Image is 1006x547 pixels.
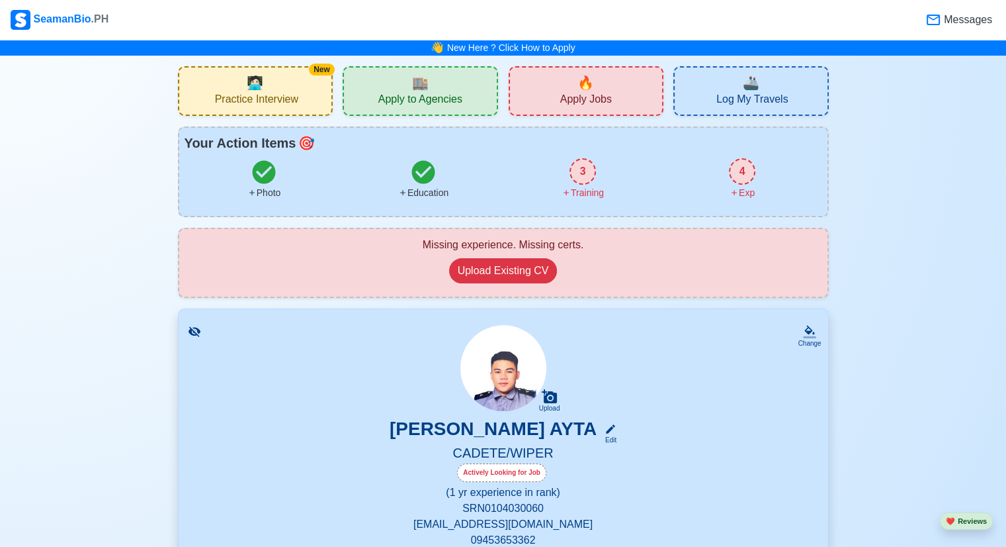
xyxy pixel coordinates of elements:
[194,501,812,517] p: SRN 0104030060
[941,12,992,28] span: Messages
[743,73,759,93] span: travel
[11,10,30,30] img: Logo
[730,186,755,200] div: Exp
[298,133,315,153] span: todo
[569,158,596,185] div: 3
[390,418,597,445] h3: [PERSON_NAME] AYTA
[309,64,335,75] div: New
[190,237,817,253] div: Missing experience. Missing certs.
[215,93,298,109] span: Practice Interview
[560,93,612,109] span: Apply Jobs
[247,186,281,200] div: Photo
[539,405,560,413] div: Upload
[194,485,812,501] p: (1 yr experience in rank)
[11,10,108,30] div: SeamanBio
[194,445,812,464] h5: CADETE/WIPER
[449,258,558,283] button: Upload Existing CV
[247,73,263,93] span: interview
[798,338,821,348] div: Change
[940,513,993,530] button: heartReviews
[378,93,462,109] span: Apply to Agencies
[562,186,604,200] div: Training
[427,37,447,58] span: bell
[716,93,788,109] span: Log My Travels
[729,158,755,185] div: 4
[91,13,109,25] span: .PH
[447,42,575,53] a: New Here ? Click How to Apply
[185,133,822,153] div: Your Action Items
[577,73,594,93] span: new
[398,186,448,200] div: Education
[457,464,546,482] div: Actively Looking for Job
[599,435,616,445] div: Edit
[194,517,812,532] p: [EMAIL_ADDRESS][DOMAIN_NAME]
[946,517,955,525] span: heart
[412,73,429,93] span: agencies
